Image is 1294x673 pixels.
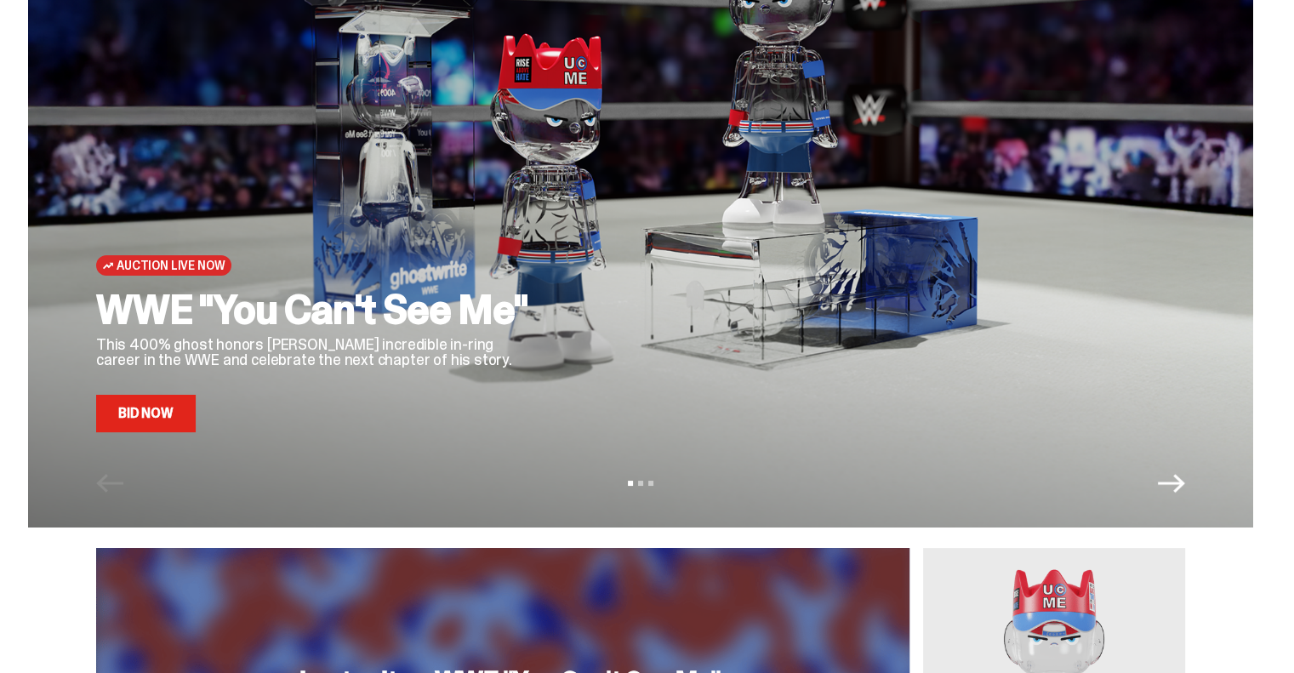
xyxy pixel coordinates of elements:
[117,259,225,272] span: Auction Live Now
[96,337,539,368] p: This 400% ghost honors [PERSON_NAME] incredible in-ring career in the WWE and celebrate the next ...
[96,289,539,330] h2: WWE "You Can't See Me"
[648,481,653,486] button: View slide 3
[96,395,196,432] a: Bid Now
[1158,470,1185,497] button: Next
[628,481,633,486] button: View slide 1
[638,481,643,486] button: View slide 2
